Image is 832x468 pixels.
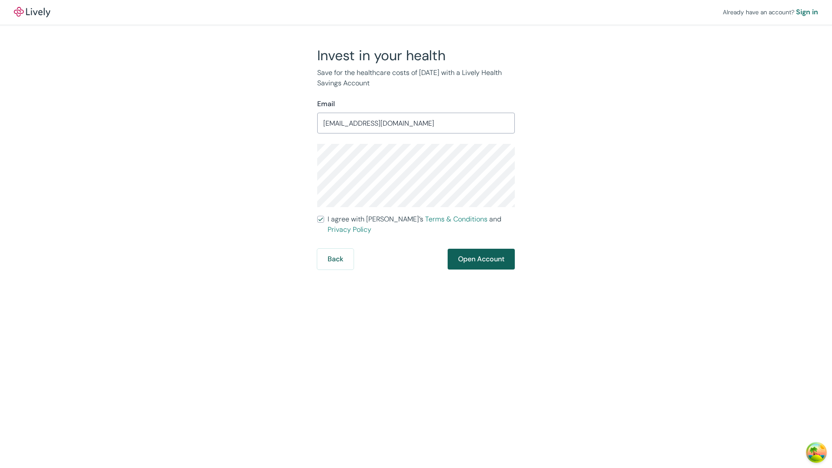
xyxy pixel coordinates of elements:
[14,7,50,17] img: Lively
[796,7,818,17] a: Sign in
[317,99,335,109] label: Email
[317,68,515,88] p: Save for the healthcare costs of [DATE] with a Lively Health Savings Account
[328,214,515,235] span: I agree with [PERSON_NAME]’s and
[317,47,515,64] h2: Invest in your health
[425,214,487,224] a: Terms & Conditions
[317,249,354,270] button: Back
[808,444,825,461] button: Open Tanstack query devtools
[448,249,515,270] button: Open Account
[14,7,50,17] a: LivelyLively
[328,225,371,234] a: Privacy Policy
[723,7,818,17] div: Already have an account?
